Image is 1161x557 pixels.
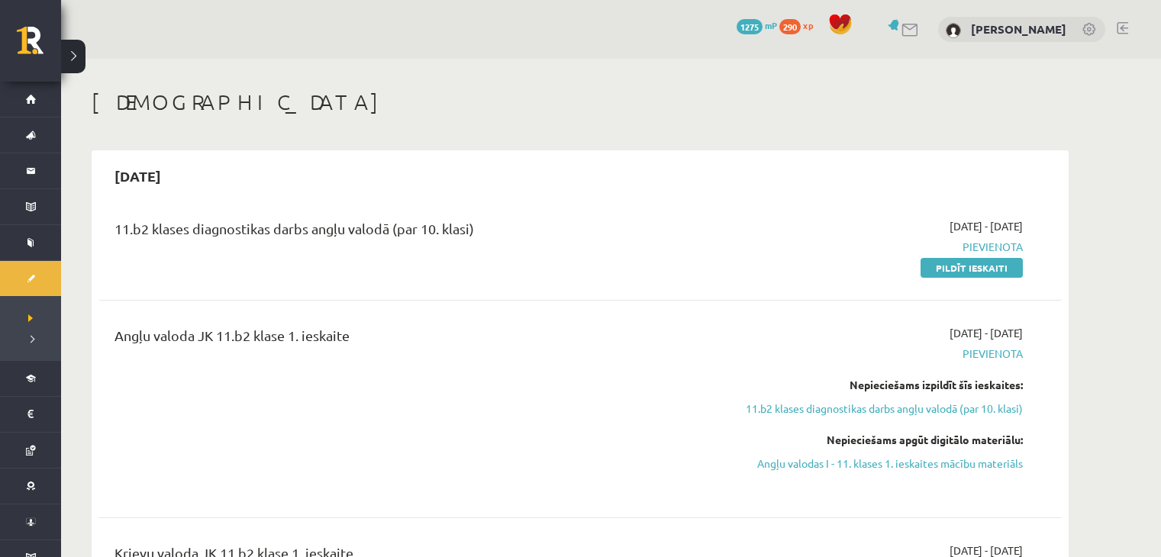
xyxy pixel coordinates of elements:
[950,218,1023,234] span: [DATE] - [DATE]
[114,325,712,353] div: Angļu valoda JK 11.b2 klase 1. ieskaite
[735,346,1023,362] span: Pievienota
[921,258,1023,278] a: Pildīt ieskaiti
[779,19,821,31] a: 290 xp
[735,401,1023,417] a: 11.b2 klases diagnostikas darbs angļu valodā (par 10. klasi)
[971,21,1066,37] a: [PERSON_NAME]
[950,325,1023,341] span: [DATE] - [DATE]
[735,456,1023,472] a: Angļu valodas I - 11. klases 1. ieskaites mācību materiāls
[735,377,1023,393] div: Nepieciešams izpildīt šīs ieskaites:
[92,89,1069,115] h1: [DEMOGRAPHIC_DATA]
[114,218,712,246] div: 11.b2 klases diagnostikas darbs angļu valodā (par 10. klasi)
[779,19,801,34] span: 290
[735,239,1023,255] span: Pievienota
[803,19,813,31] span: xp
[946,23,961,38] img: Marta Laķe
[735,432,1023,448] div: Nepieciešams apgūt digitālo materiālu:
[737,19,777,31] a: 1275 mP
[765,19,777,31] span: mP
[99,158,176,194] h2: [DATE]
[737,19,763,34] span: 1275
[17,27,61,65] a: Rīgas 1. Tālmācības vidusskola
